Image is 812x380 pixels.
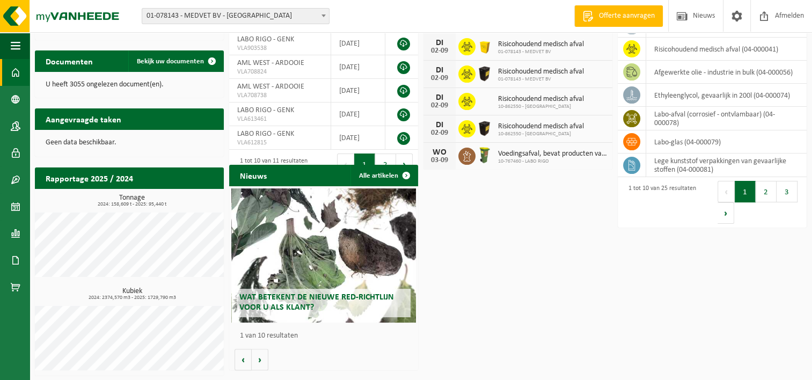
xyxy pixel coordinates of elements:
[718,181,735,202] button: Previous
[777,181,798,202] button: 3
[476,36,494,55] img: LP-SB-00050-HPE-22
[237,115,323,123] span: VLA613461
[331,103,385,126] td: [DATE]
[237,106,294,114] span: LABO RIGO - GENK
[40,288,224,301] h3: Kubiek
[144,188,223,210] a: Bekijk rapportage
[137,58,204,65] span: Bekijk uw documenten
[574,5,663,27] a: Offerte aanvragen
[142,8,330,24] span: 01-078143 - MEDVET BV - ANTWERPEN
[498,150,607,158] span: Voedingsafval, bevat producten van dierlijke oorsprong, onverpakt, categorie 3
[35,167,144,188] h2: Rapportage 2025 / 2024
[240,332,413,340] p: 1 van 10 resultaten
[237,91,323,100] span: VLA708738
[375,154,396,175] button: 2
[350,165,417,186] a: Alle artikelen
[429,75,450,82] div: 02-09
[429,129,450,137] div: 02-09
[498,49,584,55] span: 01-078143 - MEDVET BV
[337,154,354,175] button: Previous
[429,102,450,109] div: 02-09
[646,130,807,154] td: labo-glas (04-000079)
[429,148,450,157] div: WO
[229,165,277,186] h2: Nieuws
[646,107,807,130] td: labo-afval (corrosief - ontvlambaar) (04-000078)
[646,84,807,107] td: ethyleenglycol, gevaarlijk in 200l (04-000074)
[396,154,413,175] button: Next
[498,104,584,110] span: 10-862550 - [GEOGRAPHIC_DATA]
[476,119,494,137] img: LP-SB-00050-HPE-51
[331,32,385,55] td: [DATE]
[498,40,584,49] span: Risicohoudend medisch afval
[331,79,385,103] td: [DATE]
[646,38,807,61] td: risicohoudend medisch afval (04-000041)
[476,64,494,82] img: LP-SB-00050-HPE-51
[237,130,294,138] span: LABO RIGO - GENK
[646,61,807,84] td: afgewerkte olie - industrie in bulk (04-000056)
[142,9,329,24] span: 01-078143 - MEDVET BV - ANTWERPEN
[476,146,494,164] img: WB-0060-HPE-GN-50
[498,158,607,165] span: 10-767460 - LABO RIGO
[331,126,385,150] td: [DATE]
[756,181,777,202] button: 2
[623,180,696,225] div: 1 tot 10 van 25 resultaten
[46,81,213,89] p: U heeft 3055 ongelezen document(en).
[237,83,304,91] span: AML WEST - ARDOOIE
[235,349,252,370] button: Vorige
[231,188,416,323] a: Wat betekent de nieuwe RED-richtlijn voor u als klant?
[498,122,584,131] span: Risicohoudend medisch afval
[354,154,375,175] button: 1
[40,295,224,301] span: 2024: 2374,570 m3 - 2025: 1729,790 m3
[46,139,213,147] p: Geen data beschikbaar.
[646,154,807,177] td: lege kunststof verpakkingen van gevaarlijke stoffen (04-000081)
[237,44,323,53] span: VLA903538
[237,138,323,147] span: VLA612815
[35,50,104,71] h2: Documenten
[237,59,304,67] span: AML WEST - ARDOOIE
[498,76,584,83] span: 01-078143 - MEDVET BV
[429,157,450,164] div: 03-09
[128,50,223,72] a: Bekijk uw documenten
[429,93,450,102] div: DI
[498,95,584,104] span: Risicohoudend medisch afval
[35,108,132,129] h2: Aangevraagde taken
[498,131,584,137] span: 10-862550 - [GEOGRAPHIC_DATA]
[498,68,584,76] span: Risicohoudend medisch afval
[252,349,268,370] button: Volgende
[596,11,657,21] span: Offerte aanvragen
[429,39,450,47] div: DI
[40,202,224,207] span: 2024: 158,609 t - 2025: 95,440 t
[429,66,450,75] div: DI
[40,194,224,207] h3: Tonnage
[235,152,308,176] div: 1 tot 10 van 11 resultaten
[429,47,450,55] div: 02-09
[239,293,394,312] span: Wat betekent de nieuwe RED-richtlijn voor u als klant?
[237,35,294,43] span: LABO RIGO - GENK
[429,121,450,129] div: DI
[735,181,756,202] button: 1
[718,202,734,224] button: Next
[331,55,385,79] td: [DATE]
[237,68,323,76] span: VLA708824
